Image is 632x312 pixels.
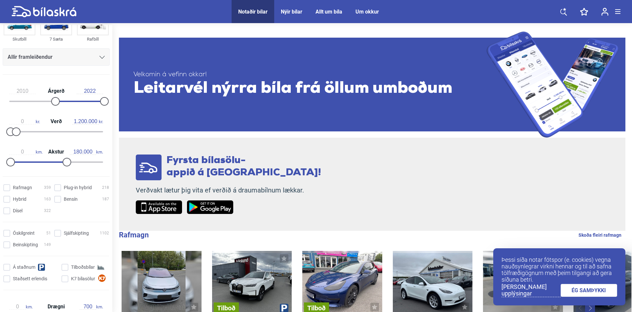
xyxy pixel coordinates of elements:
[13,184,32,191] span: Rafmagn
[47,149,66,155] span: Akstur
[601,8,609,16] img: user-login.svg
[13,230,35,237] span: Óskilgreint
[46,230,51,237] span: 51
[9,149,43,155] span: km.
[100,230,109,237] span: 1102
[8,52,53,62] span: Allir framleiðendur
[13,207,22,214] span: Dísel
[355,9,379,15] a: Um okkur
[4,35,35,43] div: Skutbíll
[44,184,51,191] span: 359
[80,304,103,310] span: km.
[64,230,89,237] span: Sjálfskipting
[102,184,109,191] span: 218
[77,35,109,43] div: Rafbíll
[102,196,109,203] span: 187
[71,275,95,282] span: K7 bílasölur
[119,231,149,239] b: Rafmagn
[578,231,621,239] a: Skoða fleiri rafmagn
[13,264,35,271] span: Á staðnum
[13,241,38,248] span: Beinskipting
[238,9,268,15] a: Notaðir bílar
[167,156,321,178] span: Fyrsta bílasölu- appið á [GEOGRAPHIC_DATA]!
[44,196,51,203] span: 163
[502,257,617,283] p: Þessi síða notar fótspor (e. cookies) vegna nauðsynlegrar virkni hennar og til að safna tölfræðig...
[307,305,326,311] span: Tilboð
[44,241,51,248] span: 149
[9,119,40,124] span: kr.
[64,196,78,203] span: Bensín
[71,264,95,271] span: Tilboðsbílar
[46,304,66,309] span: Drægni
[281,9,302,15] a: Nýir bílar
[13,275,47,282] span: Staðsett erlendis
[49,119,63,124] span: Verð
[136,186,321,194] p: Verðvakt lætur þig vita ef verðið á draumabílnum lækkar.
[561,284,617,297] a: ÉG SAMÞYKKI
[46,88,66,94] span: Árgerð
[70,149,103,155] span: km.
[316,9,342,15] a: Allt um bíla
[40,35,72,43] div: 7 Sæta
[72,119,103,124] span: kr.
[44,207,51,214] span: 322
[217,305,236,311] span: Tilboð
[64,184,92,191] span: Plug-in hybrid
[133,79,487,99] span: Leitarvél nýrra bíla frá öllum umboðum
[502,284,561,297] a: [PERSON_NAME] upplýsingar
[13,196,26,203] span: Hybrid
[9,304,33,310] span: km.
[119,31,625,138] a: Velkomin á vefinn okkar!Leitarvél nýrra bíla frá öllum umboðum
[133,71,487,79] span: Velkomin á vefinn okkar!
